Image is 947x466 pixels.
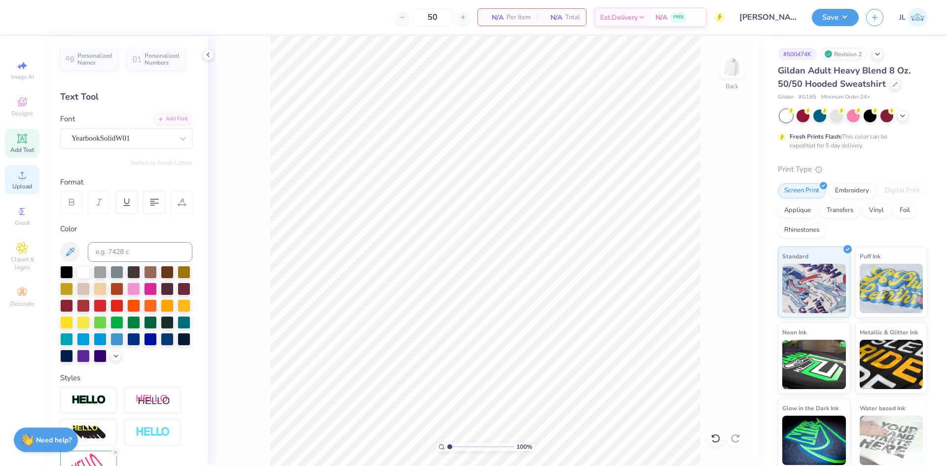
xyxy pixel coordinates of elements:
[799,93,816,102] span: # G185
[778,48,817,60] div: # 500474K
[860,327,918,337] span: Metallic & Glitter Ink
[778,183,826,198] div: Screen Print
[507,12,531,23] span: Per Item
[778,93,794,102] span: Gildan
[722,57,742,77] img: Back
[790,133,842,141] strong: Fresh Prints Flash:
[153,113,192,125] div: Add Font
[543,12,562,23] span: N/A
[77,52,112,66] span: Personalized Names
[136,427,170,438] img: Negative Space
[782,327,806,337] span: Neon Ink
[782,251,808,261] span: Standard
[899,8,927,27] a: JL
[732,7,804,27] input: Untitled Design
[829,183,875,198] div: Embroidery
[72,425,106,440] img: 3d Illusion
[131,159,192,167] button: Switch to Greek Letters
[782,416,846,465] img: Glow in the Dark Ink
[726,82,738,91] div: Back
[860,251,880,261] span: Puff Ink
[60,90,192,104] div: Text Tool
[878,183,926,198] div: Digital Print
[5,255,39,271] span: Clipart & logos
[10,146,34,154] span: Add Text
[88,242,192,262] input: e.g. 7428 c
[136,394,170,406] img: Shadow
[860,264,923,313] img: Puff Ink
[820,203,860,218] div: Transfers
[656,12,667,23] span: N/A
[790,132,911,150] div: This color can be expedited for 5 day delivery.
[673,14,684,21] span: FREE
[516,442,532,451] span: 100 %
[908,8,927,27] img: Jairo Laqui
[565,12,580,23] span: Total
[860,340,923,389] img: Metallic & Glitter Ink
[484,12,504,23] span: N/A
[778,164,927,175] div: Print Type
[778,203,817,218] div: Applique
[145,52,180,66] span: Personalized Numbers
[60,372,192,384] div: Styles
[60,177,193,188] div: Format
[60,223,192,235] div: Color
[36,435,72,445] strong: Need help?
[413,8,452,26] input: – –
[778,65,911,90] span: Gildan Adult Heavy Blend 8 Oz. 50/50 Hooded Sweatshirt
[899,12,906,23] span: JL
[10,300,34,308] span: Decorate
[72,394,106,406] img: Stroke
[863,203,890,218] div: Vinyl
[15,219,30,227] span: Greek
[860,403,905,413] span: Water based Ink
[812,9,859,26] button: Save
[778,223,826,238] div: Rhinestones
[782,264,846,313] img: Standard
[893,203,916,218] div: Foil
[11,73,34,81] span: Image AI
[60,113,75,125] label: Font
[12,182,32,190] span: Upload
[860,416,923,465] img: Water based Ink
[821,93,871,102] span: Minimum Order: 24 +
[822,48,867,60] div: Revision 2
[11,109,33,117] span: Designs
[782,340,846,389] img: Neon Ink
[600,12,638,23] span: Est. Delivery
[782,403,838,413] span: Glow in the Dark Ink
